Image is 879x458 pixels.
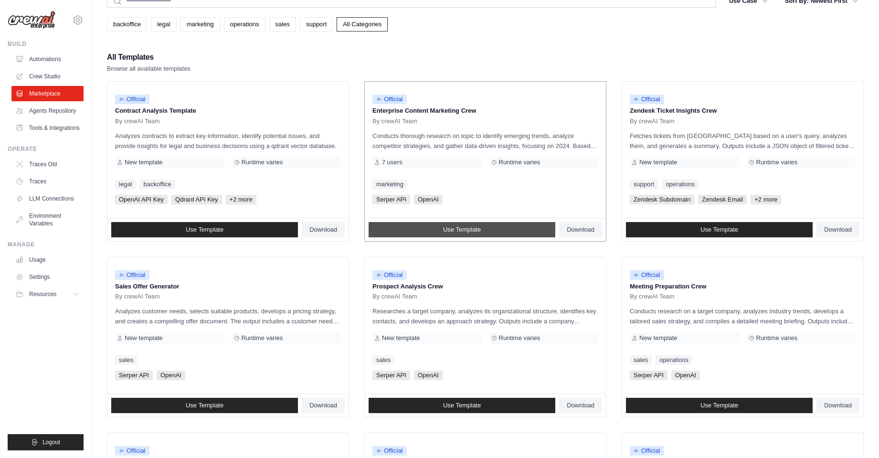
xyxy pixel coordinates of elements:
p: Browse all available templates [107,64,191,74]
span: Official [372,95,407,104]
span: Serper API [630,371,667,380]
span: By crewAI Team [630,293,675,300]
div: Manage [8,241,84,248]
span: By crewAI Team [372,117,417,125]
span: Official [115,446,149,456]
a: legal [115,180,136,189]
span: OpenAI API Key [115,195,168,204]
span: Runtime varies [242,334,283,342]
span: By crewAI Team [630,117,675,125]
p: Meeting Preparation Crew [630,282,856,291]
span: Use Template [443,402,481,409]
p: Contract Analysis Template [115,106,341,116]
a: Download [302,398,345,413]
a: Traces [11,174,84,189]
span: New template [639,159,677,166]
span: OpenAI [671,371,700,380]
a: Use Template [626,398,813,413]
span: Download [309,402,337,409]
span: Use Template [186,226,223,234]
span: Qdrant API Key [171,195,222,204]
span: Official [115,95,149,104]
p: Researches a target company, analyzes its organizational structure, identifies key contacts, and ... [372,306,598,326]
a: marketing [372,180,407,189]
span: By crewAI Team [115,293,160,300]
span: Official [115,270,149,280]
span: +2 more [226,195,256,204]
span: Runtime varies [756,159,798,166]
a: marketing [180,17,220,32]
p: Fetches tickets from [GEOGRAPHIC_DATA] based on a user's query, analyzes them, and generates a su... [630,131,856,151]
span: By crewAI Team [115,117,160,125]
a: Download [302,222,345,237]
span: Official [630,95,664,104]
span: Logout [42,438,60,446]
button: Logout [8,434,84,450]
span: Official [372,446,407,456]
a: Download [559,398,602,413]
a: operations [656,355,692,365]
span: Use Template [700,226,738,234]
span: Runtime varies [242,159,283,166]
p: Conducts research on a target company, analyzes industry trends, develops a tailored sales strate... [630,306,856,326]
span: Runtime varies [499,159,540,166]
a: backoffice [139,180,175,189]
span: Official [372,270,407,280]
a: All Categories [337,17,388,32]
p: Sales Offer Generator [115,282,341,291]
span: Runtime varies [499,334,540,342]
p: Analyzes contracts to extract key information, identify potential issues, and provide insights fo... [115,131,341,151]
a: Automations [11,52,84,67]
span: New template [639,334,677,342]
a: Download [559,222,602,237]
span: OpenAI [414,371,443,380]
span: New template [125,334,162,342]
span: Official [630,270,664,280]
a: backoffice [107,17,147,32]
h2: All Templates [107,51,191,64]
span: Download [309,226,337,234]
a: operations [224,17,265,32]
span: Download [824,226,852,234]
a: support [300,17,333,32]
a: operations [662,180,699,189]
img: Logo [8,11,55,29]
a: Settings [11,269,84,285]
span: New template [382,334,420,342]
a: Use Template [369,222,555,237]
span: By crewAI Team [372,293,417,300]
span: Serper API [115,371,153,380]
a: Crew Studio [11,69,84,84]
span: Zendesk Subdomain [630,195,694,204]
span: Official [630,446,664,456]
a: Traces Old [11,157,84,172]
span: Download [824,402,852,409]
p: Enterprise Content Marketing Crew [372,106,598,116]
p: Zendesk Ticket Insights Crew [630,106,856,116]
p: Analyzes customer needs, selects suitable products, develops a pricing strategy, and creates a co... [115,306,341,326]
a: sales [630,355,652,365]
span: 7 users [382,159,402,166]
a: Tools & Integrations [11,120,84,136]
a: Use Template [111,222,298,237]
a: sales [269,17,296,32]
span: OpenAI [157,371,185,380]
a: Marketplace [11,86,84,101]
span: Use Template [700,402,738,409]
a: Download [816,222,859,237]
div: Build [8,40,84,48]
p: Conducts thorough research on topic to identify emerging trends, analyze competitor strategies, a... [372,131,598,151]
a: Use Template [369,398,555,413]
span: Serper API [372,195,410,204]
a: sales [115,355,137,365]
span: Zendesk Email [698,195,747,204]
span: New template [125,159,162,166]
a: Agents Repository [11,103,84,118]
a: Usage [11,252,84,267]
p: Prospect Analysis Crew [372,282,598,291]
a: Environment Variables [11,208,84,231]
a: Download [816,398,859,413]
a: sales [372,355,394,365]
a: Use Template [626,222,813,237]
span: Download [567,402,594,409]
